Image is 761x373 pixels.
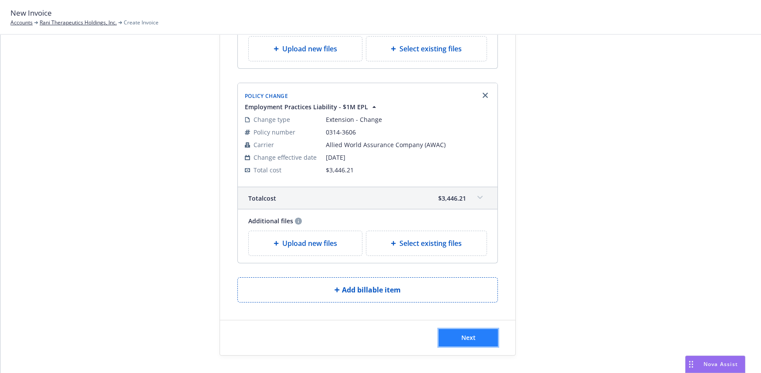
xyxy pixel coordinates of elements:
[326,115,490,124] span: Extension - Change
[326,140,490,149] span: Allied World Assurance Company (AWAC)
[248,194,276,203] span: Total cost
[248,231,362,256] div: Upload new files
[342,285,401,295] span: Add billable item
[254,115,290,124] span: Change type
[461,333,476,342] span: Next
[439,329,498,346] button: Next
[399,44,462,54] span: Select existing files
[326,153,490,162] span: [DATE]
[685,356,745,373] button: Nova Assist
[686,356,697,373] div: Drag to move
[480,90,490,101] a: Remove browser
[254,153,317,162] span: Change effective date
[245,102,379,111] button: Employment Practices Liability - $1M EPL
[254,140,274,149] span: Carrier
[399,238,462,249] span: Select existing files
[366,36,487,61] div: Select existing files
[248,36,362,61] div: Upload new files
[254,128,295,137] span: Policy number
[10,7,52,19] span: New Invoice
[10,19,33,27] a: Accounts
[704,360,738,368] span: Nova Assist
[366,231,487,256] div: Select existing files
[326,166,354,174] span: $3,446.21
[245,102,368,111] span: Employment Practices Liability - $1M EPL
[282,238,337,249] span: Upload new files
[40,19,117,27] a: Rani Therapeutics Holdings, Inc.
[238,187,497,209] div: Totalcost$3,446.21
[237,277,498,302] button: Add billable item
[245,92,288,100] span: Policy Change
[124,19,159,27] span: Create Invoice
[248,216,293,225] span: Additional files
[282,44,337,54] span: Upload new files
[326,128,490,137] span: 0314-3606
[438,194,466,203] span: $3,446.21
[254,165,281,175] span: Total cost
